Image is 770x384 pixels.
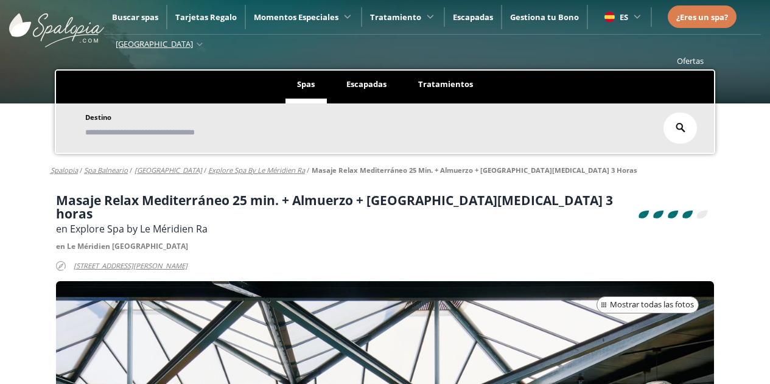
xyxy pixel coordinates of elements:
span: [GEOGRAPHIC_DATA] [116,38,193,49]
a: [GEOGRAPHIC_DATA] [135,166,202,175]
a: spa balneario [84,166,128,175]
span: ¿Eres un spa? [676,12,728,23]
span: en Explore Spa by Le Méridien Ra [56,222,208,236]
img: ImgLogoSpalopia.BvClDcEz.svg [9,1,104,47]
a: Explore Spa by Le Méridien Ra [208,166,305,175]
span: Tratamientos [418,79,473,89]
h1: Masaje Relax Mediterráneo 25 min. + Almuerzo + [GEOGRAPHIC_DATA][MEDICAL_DATA] 3 horas [56,194,633,220]
a: Buscar spas [112,12,158,23]
a: ¿Eres un spa? [676,10,728,24]
span: / [80,166,82,175]
a: Gestiona tu Bono [510,12,579,23]
span: / [130,166,132,175]
a: Tarjetas Regalo [175,12,237,23]
span: [STREET_ADDRESS][PERSON_NAME] [74,259,187,273]
a: Masaje Relax Mediterráneo 25 min. + Almuerzo + [GEOGRAPHIC_DATA][MEDICAL_DATA] 3 horas [312,166,637,175]
span: en Le Méridien [GEOGRAPHIC_DATA] [56,241,188,251]
a: Spalopia [51,166,78,175]
span: Spas [297,79,315,89]
span: / [307,166,309,175]
a: Escapadas [453,12,493,23]
a: Ofertas [677,55,704,66]
span: / [204,166,206,175]
span: Mostrar todas las fotos [610,299,694,311]
span: Escapadas [346,79,387,89]
span: Destino [85,113,111,122]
